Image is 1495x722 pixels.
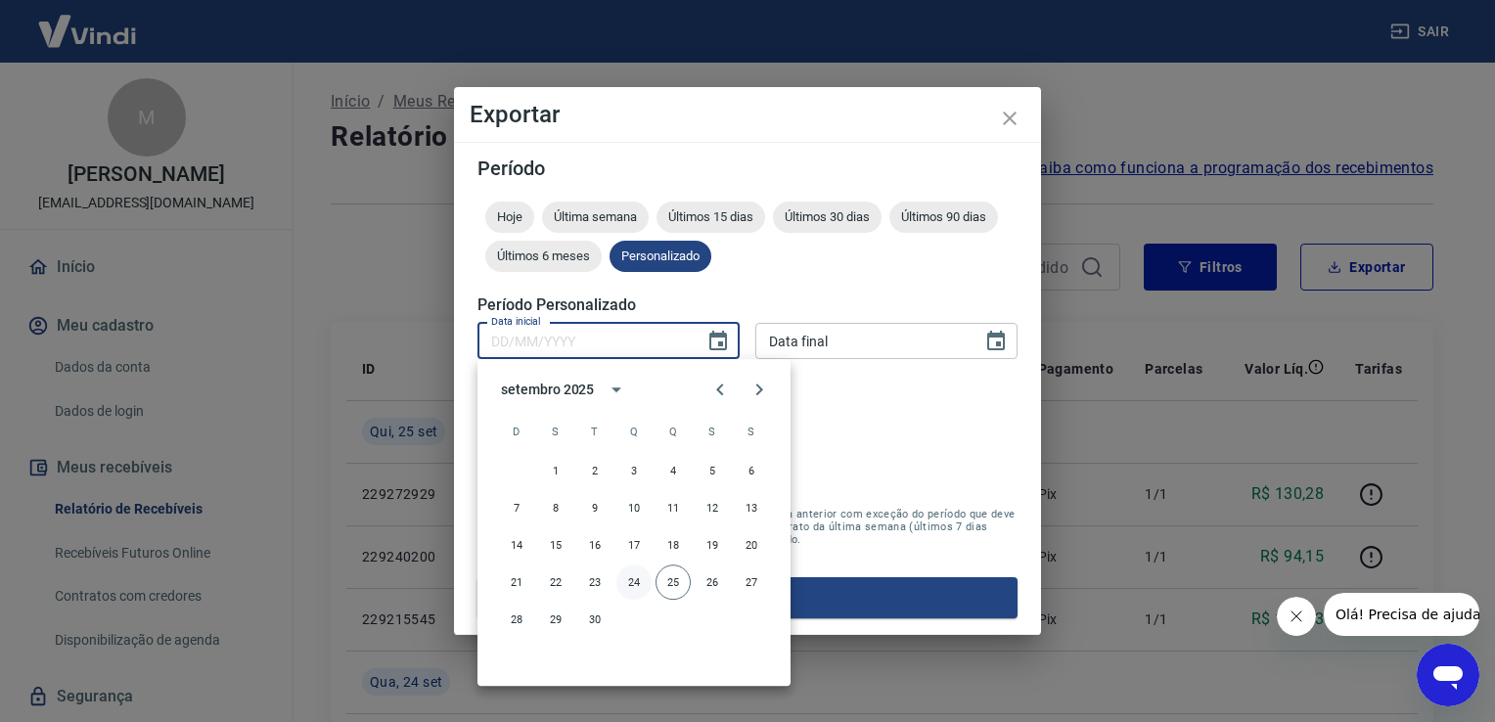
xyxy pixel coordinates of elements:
button: close [986,95,1033,142]
button: 14 [499,527,534,563]
button: 24 [616,564,652,600]
div: Última semana [542,202,649,233]
iframe: Botão para abrir a janela de mensagens [1417,644,1479,706]
h4: Exportar [470,103,1025,126]
span: Últimos 6 meses [485,248,602,263]
button: 2 [577,453,612,488]
iframe: Fechar mensagem [1277,597,1316,636]
button: 15 [538,527,573,563]
button: 16 [577,527,612,563]
span: segunda-feira [538,412,573,451]
span: quinta-feira [656,412,691,451]
button: 22 [538,564,573,600]
button: Choose date [699,322,738,361]
button: 29 [538,602,573,637]
input: DD/MM/YYYY [755,323,969,359]
div: Hoje [485,202,534,233]
button: 7 [499,490,534,525]
button: 5 [695,453,730,488]
div: Personalizado [610,241,711,272]
div: Últimos 6 meses [485,241,602,272]
button: 8 [538,490,573,525]
button: 18 [656,527,691,563]
button: 9 [577,490,612,525]
span: quarta-feira [616,412,652,451]
span: Últimos 90 dias [889,209,998,224]
button: 12 [695,490,730,525]
label: Data inicial [491,314,541,329]
button: 11 [656,490,691,525]
div: Últimos 90 dias [889,202,998,233]
button: 28 [499,602,534,637]
span: Olá! Precisa de ajuda? [12,14,164,29]
button: 27 [734,564,769,600]
div: Últimos 30 dias [773,202,882,233]
button: 25 [656,564,691,600]
span: Últimos 30 dias [773,209,882,224]
button: 13 [734,490,769,525]
span: Hoje [485,209,534,224]
button: 1 [538,453,573,488]
span: sábado [734,412,769,451]
button: Next month [740,370,779,409]
span: terça-feira [577,412,612,451]
button: 4 [656,453,691,488]
span: Personalizado [610,248,711,263]
span: Última semana [542,209,649,224]
button: 10 [616,490,652,525]
span: sexta-feira [695,412,730,451]
div: Últimos 15 dias [657,202,765,233]
h5: Período [477,158,1018,178]
button: 30 [577,602,612,637]
h5: Período Personalizado [477,295,1018,315]
button: 17 [616,527,652,563]
button: Previous month [701,370,740,409]
button: Choose date [976,322,1016,361]
button: 20 [734,527,769,563]
button: 19 [695,527,730,563]
div: setembro 2025 [501,380,594,400]
button: calendar view is open, switch to year view [600,373,633,406]
button: 3 [616,453,652,488]
button: 26 [695,564,730,600]
button: 23 [577,564,612,600]
input: DD/MM/YYYY [477,323,691,359]
iframe: Mensagem da empresa [1324,593,1479,636]
span: Últimos 15 dias [657,209,765,224]
button: 6 [734,453,769,488]
button: 21 [499,564,534,600]
span: domingo [499,412,534,451]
